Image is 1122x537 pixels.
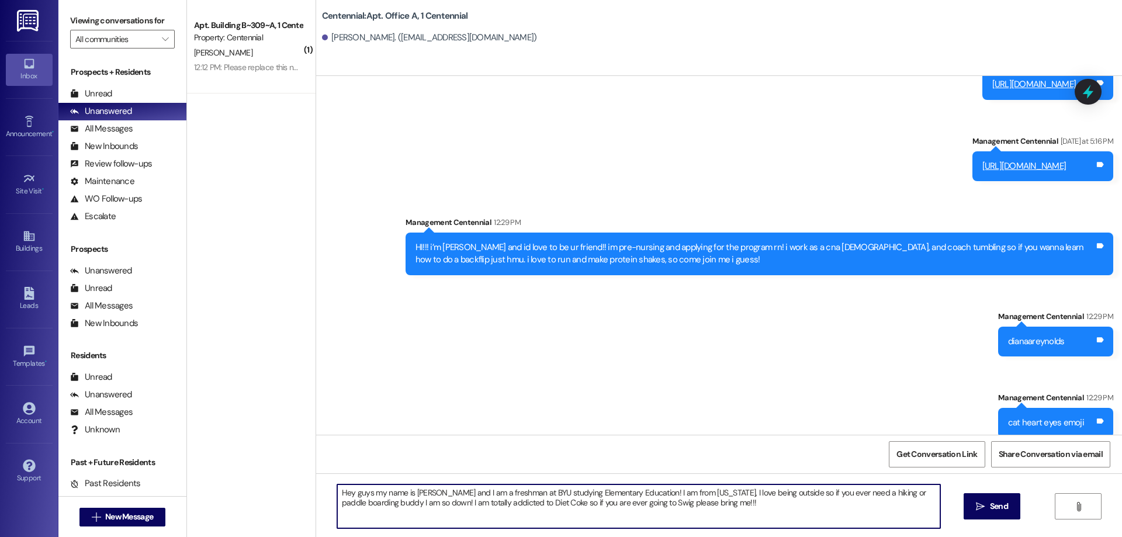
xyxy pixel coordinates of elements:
[105,511,153,523] span: New Message
[6,54,53,85] a: Inbox
[70,371,112,383] div: Unread
[998,310,1113,327] div: Management Centennial
[992,78,1076,90] a: [URL][DOMAIN_NAME]
[972,135,1113,151] div: Management Centennial
[17,10,41,32] img: ResiDesk Logo
[70,88,112,100] div: Unread
[70,406,133,418] div: All Messages
[322,10,468,22] b: Centennial: Apt. Office A, 1 Centennial
[52,128,54,136] span: •
[6,169,53,200] a: Site Visit •
[70,477,141,490] div: Past Residents
[337,484,940,528] textarea: Hey guys my name is [PERSON_NAME] and I am a freshman at BYU studying Elementary Education! I am ...
[1083,392,1113,404] div: 12:29 PM
[990,500,1008,512] span: Send
[70,389,132,401] div: Unanswered
[1083,310,1113,323] div: 12:29 PM
[964,493,1020,519] button: Send
[6,399,53,430] a: Account
[92,512,101,522] i: 
[194,47,252,58] span: [PERSON_NAME]
[415,241,1095,266] div: HI!!! i’m [PERSON_NAME] and id love to be ur friend!! im pre-nursing and applying for the program...
[976,502,985,511] i: 
[491,216,521,228] div: 12:29 PM
[70,317,138,330] div: New Inbounds
[70,282,112,295] div: Unread
[1058,135,1113,147] div: [DATE] at 5:16 PM
[70,158,152,170] div: Review follow-ups
[70,424,120,436] div: Unknown
[70,175,134,188] div: Maintenance
[406,216,1113,233] div: Management Centennial
[1074,502,1083,511] i: 
[6,456,53,487] a: Support
[889,441,985,467] button: Get Conversation Link
[6,283,53,315] a: Leads
[58,456,186,469] div: Past + Future Residents
[70,123,133,135] div: All Messages
[70,300,133,312] div: All Messages
[42,185,44,193] span: •
[45,358,47,366] span: •
[999,448,1103,460] span: Share Conversation via email
[162,34,168,44] i: 
[1008,417,1084,429] div: cat heart eyes emoji
[70,193,142,205] div: WO Follow-ups
[998,392,1113,408] div: Management Centennial
[70,105,132,117] div: Unanswered
[6,226,53,258] a: Buildings
[70,140,138,153] div: New Inbounds
[58,349,186,362] div: Residents
[194,19,302,32] div: Apt. Building B~309~A, 1 Centennial
[6,341,53,373] a: Templates •
[1008,335,1065,348] div: dianaareynolds
[70,12,175,30] label: Viewing conversations for
[58,66,186,78] div: Prospects + Residents
[70,265,132,277] div: Unanswered
[58,243,186,255] div: Prospects
[322,32,537,44] div: [PERSON_NAME]. ([EMAIL_ADDRESS][DOMAIN_NAME])
[70,210,116,223] div: Escalate
[896,448,977,460] span: Get Conversation Link
[79,508,166,526] button: New Message
[982,160,1066,172] a: [URL][DOMAIN_NAME]
[75,30,156,48] input: All communities
[194,62,438,72] div: 12:12 PM: Please replace this number with [PERSON_NAME]. 8013360813
[194,32,302,44] div: Property: Centennial
[991,441,1110,467] button: Share Conversation via email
